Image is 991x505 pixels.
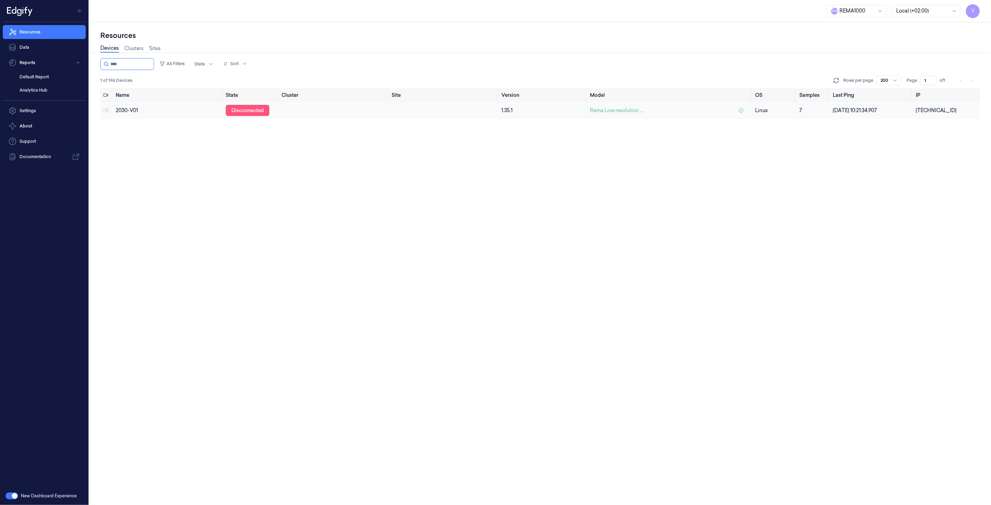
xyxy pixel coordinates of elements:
[966,4,980,18] button: V
[75,5,86,16] button: Toggle Navigation
[916,107,977,114] div: [TECHNICAL_ID]
[113,88,223,102] th: Name
[14,84,86,96] a: Analytics Hub
[3,134,86,148] a: Support
[3,25,86,39] a: Resources
[797,88,830,102] th: Samples
[502,107,584,114] div: 1.35.1
[100,45,119,53] a: Devices
[3,56,86,70] button: Reports
[830,88,913,102] th: Last Ping
[3,150,86,164] a: Documentation
[752,88,797,102] th: OS
[223,88,279,102] th: State
[157,58,187,69] button: All Filters
[100,31,980,40] div: Resources
[3,40,86,54] a: Data
[116,107,220,114] div: 2030-V01
[149,45,161,52] a: Sites
[14,71,86,83] a: Default Report
[100,77,132,84] span: 1 of 196 Devices
[843,77,873,84] p: Rows per page
[833,107,910,114] div: [DATE] 10:21:34.907
[799,107,827,114] div: 7
[590,107,643,114] span: Rema Low resolution ...
[3,104,86,118] a: Settings
[831,8,838,15] span: R e
[499,88,587,102] th: Version
[956,76,977,85] nav: pagination
[913,88,980,102] th: IP
[3,119,86,133] button: About
[755,107,794,114] p: linux
[279,88,389,102] th: Cluster
[939,77,951,84] span: of 1
[226,105,269,116] div: disconnected
[124,45,144,52] a: Clusters
[389,88,499,102] th: Site
[907,77,917,84] span: Page
[587,88,753,102] th: Model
